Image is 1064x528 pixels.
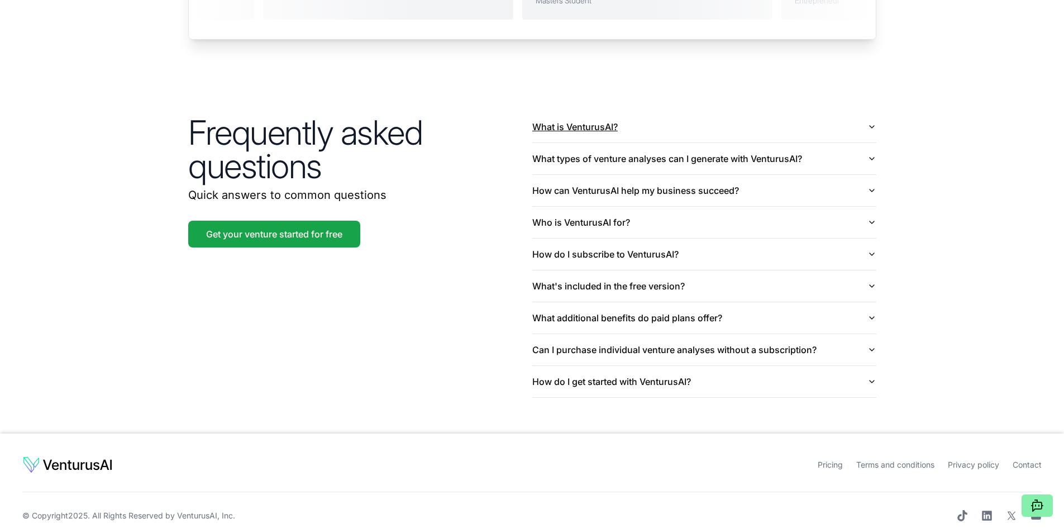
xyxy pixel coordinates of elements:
[818,460,843,469] a: Pricing
[948,460,999,469] a: Privacy policy
[532,366,876,397] button: How do I get started with VenturusAI?
[532,111,876,142] button: What is VenturusAI?
[188,116,532,183] h2: Frequently asked questions
[532,175,876,206] button: How can VenturusAI help my business succeed?
[532,239,876,270] button: How do I subscribe to VenturusAI?
[22,456,113,474] img: logo
[532,334,876,365] button: Can I purchase individual venture analyses without a subscription?
[532,207,876,238] button: Who is VenturusAI for?
[188,187,532,203] p: Quick answers to common questions
[188,221,360,248] a: Get your venture started for free
[532,302,876,334] button: What additional benefits do paid plans offer?
[532,143,876,174] button: What types of venture analyses can I generate with VenturusAI?
[532,270,876,302] button: What's included in the free version?
[22,510,235,521] span: © Copyright 2025 . All Rights Reserved by .
[856,460,934,469] a: Terms and conditions
[177,511,233,520] a: VenturusAI, Inc
[1013,460,1042,469] a: Contact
